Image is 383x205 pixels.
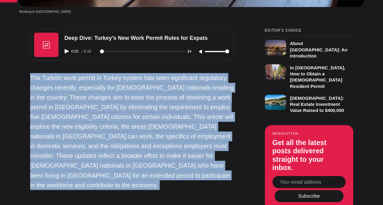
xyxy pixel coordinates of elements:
h3: Get all the latest posts delivered straight to your inbox. [272,139,346,172]
span: Working in [GEOGRAPHIC_DATA] [19,10,71,13]
p: The Turkish work permit in Turkey system has seen significant regulatory changes recently, especi... [30,73,234,190]
span: 0:00 [70,50,82,54]
a: [DEMOGRAPHIC_DATA]: Real Estate Investment Value Raised to $400,000 [265,92,353,113]
button: Play audio [65,49,70,53]
small: Editor’s Choice [265,29,353,33]
small: Newsletter [272,132,346,135]
h3: [DEMOGRAPHIC_DATA]: Real Estate Investment Value Raised to $400,000 [290,96,344,113]
a: In [GEOGRAPHIC_DATA], How to Obtain a [DEMOGRAPHIC_DATA] Resident Permit [265,62,353,89]
button: Subscribe [275,190,343,202]
h3: In [GEOGRAPHIC_DATA], How to Obtain a [DEMOGRAPHIC_DATA] Resident Permit [290,65,345,89]
button: Adjust playback speed [186,50,197,54]
span: 8:38 [83,49,92,54]
div: / [82,50,99,54]
a: About [GEOGRAPHIC_DATA]: An Introduction [265,36,353,59]
button: Unmute [197,49,205,54]
div: Deep Dive: Turkey’s New Work Permit Rules for Expats [61,33,233,44]
input: Your email address [272,176,346,188]
h3: About [GEOGRAPHIC_DATA]: An Introduction [290,41,347,58]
